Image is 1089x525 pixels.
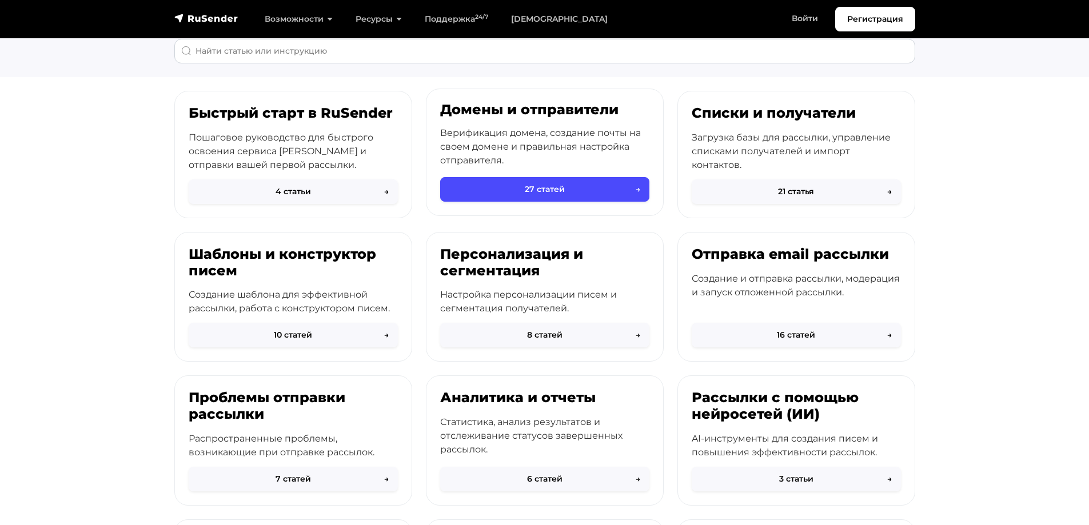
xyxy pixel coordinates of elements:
span: → [384,329,389,341]
h3: Отправка email рассылки [692,246,901,263]
button: 21 статья→ [692,179,901,204]
a: Ресурсы [344,7,413,31]
button: 6 статей→ [440,467,649,491]
h3: Рассылки с помощью нейросетей (ИИ) [692,390,901,423]
button: 3 статьи→ [692,467,901,491]
span: → [384,473,389,485]
h3: Аналитика и отчеты [440,390,649,406]
a: [DEMOGRAPHIC_DATA] [500,7,619,31]
a: Быстрый старт в RuSender Пошаговое руководство для быстрого освоения сервиса [PERSON_NAME] и отпр... [174,91,412,218]
button: 7 статей→ [189,467,398,491]
a: Домены и отправители Верификация домена, создание почты на своем домене и правильная настройка от... [426,89,664,216]
p: Загрузка базы для рассылки, управление списками получателей и импорт контактов. [692,131,901,172]
h3: Персонализация и сегментация [440,246,649,279]
button: 10 статей→ [189,323,398,347]
span: → [384,186,389,198]
h3: Быстрый старт в RuSender [189,105,398,122]
a: Поддержка24/7 [413,7,500,31]
img: RuSender [174,13,238,24]
h3: Проблемы отправки рассылки [189,390,398,423]
a: Рассылки с помощью нейросетей (ИИ) AI-инструменты для создания писем и повышения эффективности ра... [677,375,915,506]
p: Верификация домена, создание почты на своем домене и правильная настройка отправителя. [440,126,649,167]
p: Создание шаблона для эффективной рассылки, работа с конструктором писем. [189,288,398,315]
a: Списки и получатели Загрузка базы для рассылки, управление списками получателей и импорт контакто... [677,91,915,218]
button: 8 статей→ [440,323,649,347]
a: Шаблоны и конструктор писем Создание шаблона для эффективной рассылки, работа с конструктором пис... [174,232,412,362]
p: Настройка персонализации писем и сегментация получателей. [440,288,649,315]
a: Войти [780,7,829,30]
span: → [636,329,640,341]
span: → [887,186,892,198]
input: When autocomplete results are available use up and down arrows to review and enter to go to the d... [174,39,915,63]
a: Аналитика и отчеты Статистика, анализ результатов и отслеживание статусов завершенных рассылок. 6... [426,375,664,506]
button: 16 статей→ [692,323,901,347]
span: → [887,329,892,341]
button: 4 статьи→ [189,179,398,204]
img: Поиск [181,46,192,56]
p: Распространенные проблемы, возникающие при отправке рассылок. [189,432,398,459]
a: Возможности [253,7,344,31]
a: Отправка email рассылки Создание и отправка рассылки, модерация и запуск отложенной рассылки. 16 ... [677,232,915,362]
sup: 24/7 [475,13,488,21]
a: Проблемы отправки рассылки Распространенные проблемы, возникающие при отправке рассылок. 7 статей→ [174,375,412,506]
h3: Шаблоны и конструктор писем [189,246,398,279]
span: → [636,473,640,485]
p: Статистика, анализ результатов и отслеживание статусов завершенных рассылок. [440,415,649,456]
span: → [887,473,892,485]
a: Регистрация [835,7,915,31]
span: → [636,183,640,195]
p: Пошаговое руководство для быстрого освоения сервиса [PERSON_NAME] и отправки вашей первой рассылки. [189,131,398,172]
h3: Списки и получатели [692,105,901,122]
h3: Домены и отправители [440,102,649,118]
button: 27 статей→ [440,177,649,202]
p: Создание и отправка рассылки, модерация и запуск отложенной рассылки. [692,272,901,299]
p: AI-инструменты для создания писем и повышения эффективности рассылок. [692,432,901,459]
a: Персонализация и сегментация Настройка персонализации писем и сегментация получателей. 8 статей→ [426,232,664,362]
